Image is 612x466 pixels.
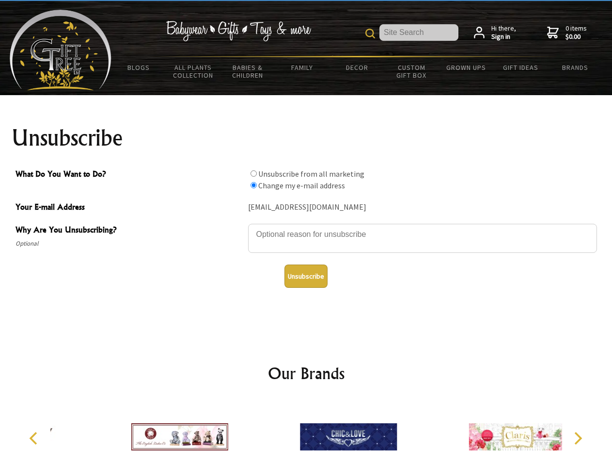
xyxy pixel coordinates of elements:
[491,24,516,41] span: Hi there,
[111,57,166,78] a: BLOGS
[251,182,257,188] input: What Do You Want to Do?
[248,200,597,215] div: [EMAIL_ADDRESS][DOMAIN_NAME]
[491,33,516,41] strong: Sign in
[547,24,587,41] a: 0 items$0.00
[16,201,243,215] span: Your E-mail Address
[565,33,587,41] strong: $0.00
[258,181,345,190] label: Change my e-mail address
[493,57,548,78] a: Gift Ideas
[474,24,516,41] a: Hi there,Sign in
[166,57,221,85] a: All Plants Collection
[439,57,493,78] a: Grown Ups
[251,170,257,177] input: What Do You Want to Do?
[24,428,46,449] button: Previous
[248,224,597,253] textarea: Why Are You Unsubscribing?
[16,238,243,250] span: Optional
[19,362,593,385] h2: Our Brands
[166,21,311,41] img: Babywear - Gifts - Toys & more
[258,169,364,179] label: Unsubscribe from all marketing
[16,168,243,182] span: What Do You Want to Do?
[275,57,330,78] a: Family
[16,224,243,238] span: Why Are You Unsubscribing?
[379,24,458,41] input: Site Search
[330,57,384,78] a: Decor
[384,57,439,85] a: Custom Gift Box
[220,57,275,85] a: Babies & Children
[12,126,601,150] h1: Unsubscribe
[365,29,375,38] img: product search
[10,10,111,90] img: Babyware - Gifts - Toys and more...
[548,57,603,78] a: Brands
[567,428,588,449] button: Next
[284,265,328,288] button: Unsubscribe
[565,24,587,41] span: 0 items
